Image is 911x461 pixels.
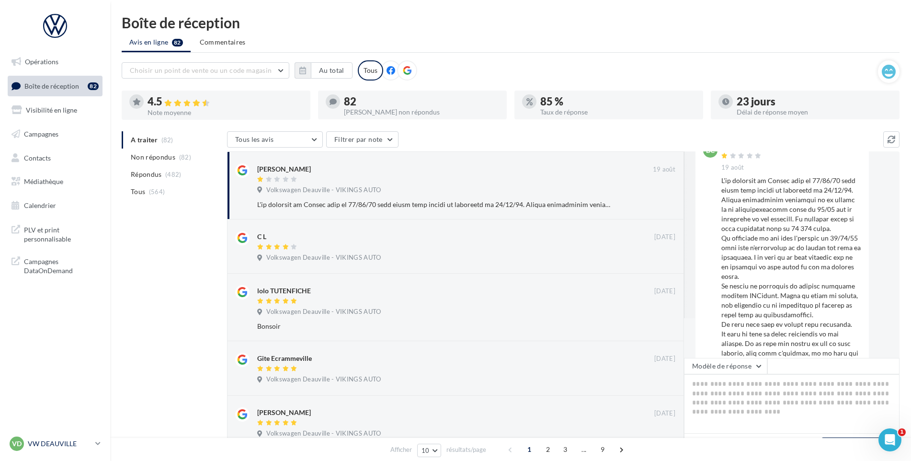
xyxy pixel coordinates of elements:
button: Au total [295,62,353,79]
div: [PERSON_NAME] [257,408,311,417]
div: L'ip dolorsit am Consec adip el 77/86/70 sedd eiusm temp incidi ut laboreetd ma 24/12/94. Aliqua ... [721,176,861,435]
span: Volkswagen Deauville - VIKINGS AUTO [266,308,381,316]
span: Boîte de réception [24,81,79,90]
a: Contacts [6,148,104,168]
span: 3 [558,442,573,457]
div: Boîte de réception [122,15,900,30]
span: (564) [149,188,165,196]
span: 9 [595,442,610,457]
span: Contacts [24,153,51,161]
a: Visibilité en ligne [6,100,104,120]
span: Opérations [25,58,58,66]
p: VW DEAUVILLE [28,439,91,449]
button: 10 [417,444,442,457]
span: Tous [131,187,145,196]
span: [DATE] [654,233,675,242]
button: Tous les avis [227,131,323,148]
span: 2 [540,442,556,457]
span: Campagnes DataOnDemand [24,255,99,276]
span: VD [12,439,22,449]
div: Note moyenne [148,109,303,116]
div: Gite Ecrammeville [257,354,312,363]
span: [DATE] [654,287,675,296]
div: Bonsoir [257,322,613,331]
span: 1 [898,428,906,436]
a: Médiathèque [6,172,104,192]
span: Volkswagen Deauville - VIKINGS AUTO [266,254,381,262]
span: Tous les avis [235,135,274,143]
div: lolo TUTENFICHE [257,286,311,296]
span: Commentaires [200,37,246,47]
span: Volkswagen Deauville - VIKINGS AUTO [266,186,381,195]
span: résultats/page [446,445,486,454]
span: Volkswagen Deauville - VIKINGS AUTO [266,375,381,384]
div: C L [257,232,266,242]
a: Opérations [6,52,104,72]
button: Modèle de réponse [684,358,767,374]
div: 23 jours [737,96,892,107]
a: PLV et print personnalisable [6,219,104,248]
span: Choisir un point de vente ou un code magasin [130,66,272,74]
span: ... [576,442,592,457]
div: L'ip dolorsit am Consec adip el 77/86/70 sedd eiusm temp incidi ut laboreetd ma 24/12/94. Aliqua ... [257,200,613,209]
a: Campagnes [6,124,104,144]
a: Calendrier [6,196,104,216]
span: Non répondus [131,152,175,162]
button: Choisir un point de vente ou un code magasin [122,62,289,79]
span: Campagnes [24,130,58,138]
span: 10 [421,447,430,454]
div: 85 % [540,96,695,107]
div: 4.5 [148,96,303,107]
span: (482) [165,171,182,178]
span: Afficher [390,445,412,454]
span: Volkswagen Deauville - VIKINGS AUTO [266,429,381,438]
span: Médiathèque [24,177,63,185]
span: [DATE] [654,409,675,418]
iframe: Intercom live chat [878,428,901,451]
span: Répondus [131,170,162,179]
span: PLV et print personnalisable [24,223,99,244]
div: Taux de réponse [540,109,695,115]
span: [DATE] [654,355,675,363]
span: Visibilité en ligne [26,106,77,114]
div: [PERSON_NAME] non répondus [344,109,499,115]
a: Boîte de réception82 [6,76,104,96]
button: Filtrer par note [326,131,399,148]
div: 82 [344,96,499,107]
div: Délai de réponse moyen [737,109,892,115]
span: 1 [522,442,537,457]
span: 19 août [653,165,675,174]
span: (82) [179,153,191,161]
span: Calendrier [24,201,56,209]
a: Campagnes DataOnDemand [6,251,104,279]
div: [PERSON_NAME] [257,164,311,174]
a: VD VW DEAUVILLE [8,435,102,453]
span: 19 août [721,163,744,172]
div: Tous [358,60,383,81]
button: Au total [311,62,353,79]
div: 82 [88,82,99,90]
